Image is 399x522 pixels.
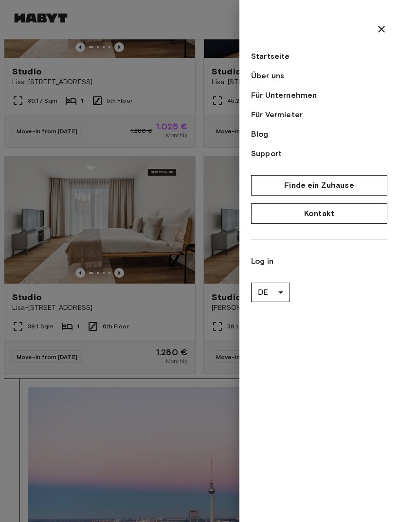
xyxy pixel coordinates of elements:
[251,148,387,160] a: Support
[251,70,387,82] a: Über uns
[251,128,387,140] a: Blog
[251,90,387,101] a: Für Unternehmen
[251,255,387,267] a: Log in
[251,175,387,196] a: Finde ein Zuhause
[251,51,387,62] a: Startseite
[251,279,290,306] div: DE
[251,109,387,121] a: Für Vermieter
[251,203,387,224] a: Kontakt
